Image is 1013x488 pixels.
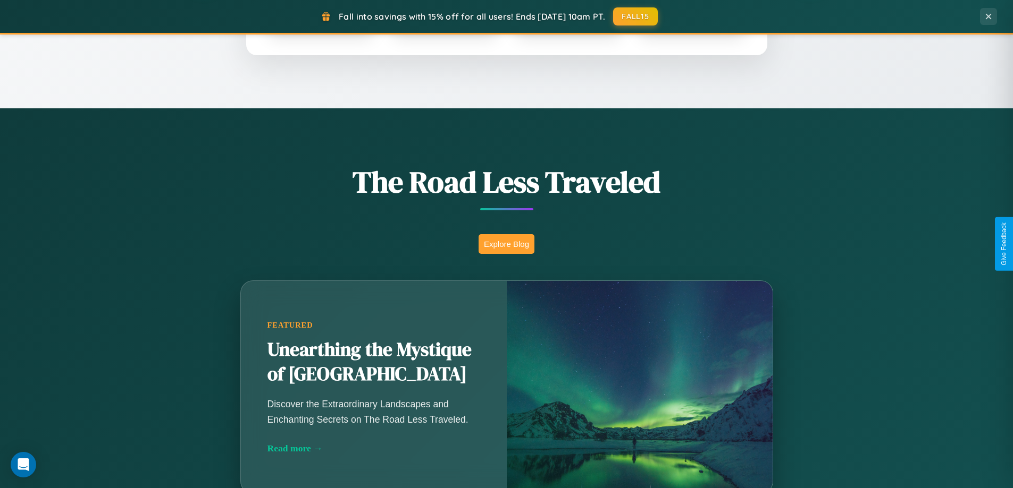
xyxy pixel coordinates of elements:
button: FALL15 [613,7,658,25]
p: Discover the Extraordinary Landscapes and Enchanting Secrets on The Road Less Traveled. [267,397,480,426]
button: Explore Blog [479,234,534,254]
div: Read more → [267,443,480,454]
h1: The Road Less Traveled [188,161,826,202]
h2: Unearthing the Mystique of [GEOGRAPHIC_DATA] [267,338,480,387]
div: Give Feedback [1000,222,1008,266]
div: Featured [267,321,480,330]
span: Fall into savings with 15% off for all users! Ends [DATE] 10am PT. [339,11,605,22]
div: Open Intercom Messenger [11,452,36,477]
